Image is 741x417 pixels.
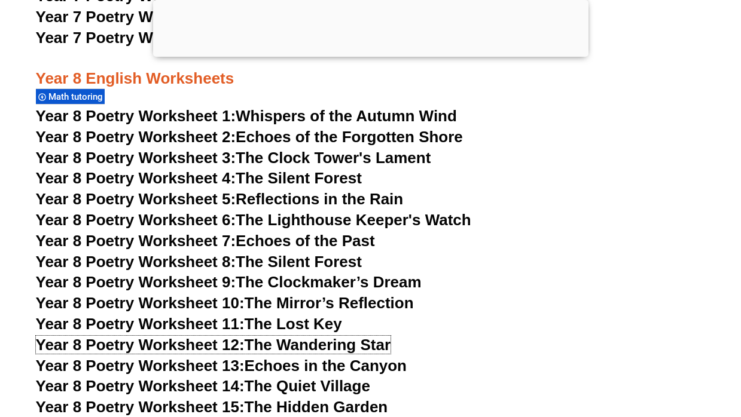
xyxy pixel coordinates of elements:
[36,107,236,125] span: Year 8 Poetry Worksheet 1:
[36,273,236,291] span: Year 8 Poetry Worksheet 9:
[36,169,236,187] span: Year 8 Poetry Worksheet 4:
[36,294,245,312] span: Year 8 Poetry Worksheet 10:
[36,398,388,416] a: Year 8 Poetry Worksheet 15:The Hidden Garden
[36,128,236,146] span: Year 8 Poetry Worksheet 2:
[36,190,404,208] a: Year 8 Poetry Worksheet 5:Reflections in the Rain
[36,232,236,250] span: Year 8 Poetry Worksheet 7:
[36,149,431,167] a: Year 8 Poetry Worksheet 3:The Clock Tower's Lament
[36,253,236,271] span: Year 8 Poetry Worksheet 8:
[36,398,245,416] span: Year 8 Poetry Worksheet 15:
[36,128,463,146] a: Year 8 Poetry Worksheet 2:Echoes of the Forgotten Shore
[36,315,342,333] a: Year 8 Poetry Worksheet 11:The Lost Key
[36,107,457,125] a: Year 8 Poetry Worksheet 1:Whispers of the Autumn Wind
[48,91,106,102] span: Math tutoring
[36,377,370,395] a: Year 8 Poetry Worksheet 14:The Quiet Village
[36,357,407,375] a: Year 8 Poetry Worksheet 13:Echoes in the Canyon
[36,336,391,354] a: Year 8 Poetry Worksheet 12:The Wandering Star
[36,8,377,26] a: Year 7 Poetry Worksheet 14:The Winter Forest
[536,282,741,417] iframe: Chat Widget
[36,253,362,271] a: Year 8 Poetry Worksheet 8:The Silent Forest
[36,49,706,90] h3: Year 8 English Worksheets
[36,29,373,47] a: Year 7 Poetry Worksheet 15:The Evening Tide
[36,232,375,250] a: Year 8 Poetry Worksheet 7:Echoes of the Past
[36,294,414,312] a: Year 8 Poetry Worksheet 10:The Mirror’s Reflection
[36,190,236,208] span: Year 8 Poetry Worksheet 5:
[36,315,245,333] span: Year 8 Poetry Worksheet 11:
[36,8,245,26] span: Year 7 Poetry Worksheet 14:
[36,377,245,395] span: Year 8 Poetry Worksheet 14:
[36,357,245,375] span: Year 8 Poetry Worksheet 13:
[36,273,422,291] a: Year 8 Poetry Worksheet 9:The Clockmaker’s Dream
[36,169,362,187] a: Year 8 Poetry Worksheet 4:The Silent Forest
[36,149,236,167] span: Year 8 Poetry Worksheet 3:
[36,211,471,229] a: Year 8 Poetry Worksheet 6:The Lighthouse Keeper's Watch
[36,88,105,105] div: Math tutoring
[36,211,236,229] span: Year 8 Poetry Worksheet 6:
[36,336,245,354] span: Year 8 Poetry Worksheet 12:
[36,29,245,47] span: Year 7 Poetry Worksheet 15:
